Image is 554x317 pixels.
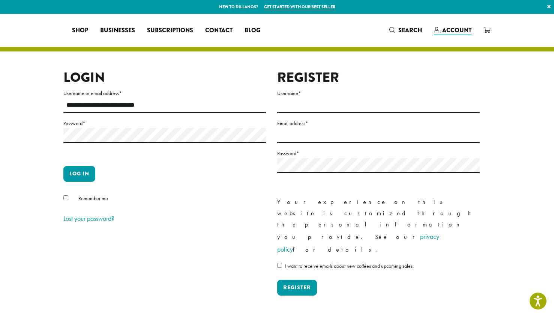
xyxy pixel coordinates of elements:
[383,24,428,36] a: Search
[277,280,317,296] button: Register
[66,24,94,36] a: Shop
[63,89,266,98] label: Username or email address
[78,195,108,202] span: Remember me
[285,263,414,269] span: I want to receive emails about new coffees and upcoming sales.
[205,26,233,35] span: Contact
[442,26,471,35] span: Account
[147,26,193,35] span: Subscriptions
[63,69,266,86] h2: Login
[277,263,282,268] input: I want to receive emails about new coffees and upcoming sales.
[72,26,88,35] span: Shop
[398,26,422,35] span: Search
[277,89,480,98] label: Username
[277,119,480,128] label: Email address
[63,214,114,223] a: Lost your password?
[277,149,480,158] label: Password
[277,232,439,254] a: privacy policy
[100,26,135,35] span: Businesses
[277,196,480,256] p: Your experience on this website is customized through the personal information you provide. See o...
[277,69,480,86] h2: Register
[245,26,260,35] span: Blog
[63,119,266,128] label: Password
[264,4,335,10] a: Get started with our best seller
[63,166,95,182] button: Log in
